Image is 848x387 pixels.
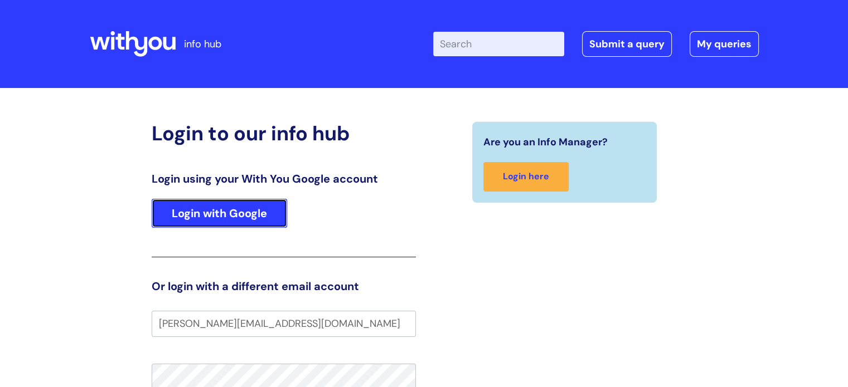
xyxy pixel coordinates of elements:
p: info hub [184,35,221,53]
h2: Login to our info hub [152,121,416,145]
input: Your e-mail address [152,311,416,336]
a: Submit a query [582,31,672,57]
a: My queries [690,31,759,57]
h3: Or login with a different email account [152,280,416,293]
h3: Login using your With You Google account [152,172,416,185]
span: Are you an Info Manager? [483,133,608,151]
input: Search [433,32,564,56]
a: Login with Google [152,199,287,228]
a: Login here [483,162,569,192]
